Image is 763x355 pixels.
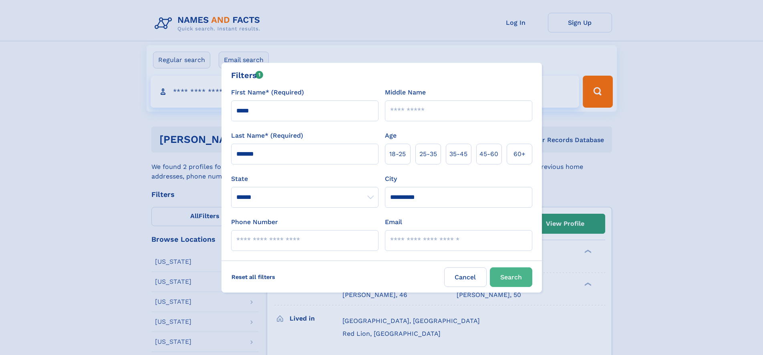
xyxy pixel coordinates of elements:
button: Search [490,267,532,287]
label: Age [385,131,397,140]
label: State [231,174,378,184]
label: Middle Name [385,88,426,97]
label: City [385,174,397,184]
label: First Name* (Required) [231,88,304,97]
span: 18‑25 [389,149,406,159]
label: Last Name* (Required) [231,131,303,140]
label: Cancel [444,267,487,287]
label: Email [385,217,402,227]
span: 25‑35 [419,149,437,159]
label: Phone Number [231,217,278,227]
label: Reset all filters [226,267,280,287]
span: 45‑60 [479,149,498,159]
div: Filters [231,69,264,81]
span: 60+ [513,149,525,159]
span: 35‑45 [449,149,467,159]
